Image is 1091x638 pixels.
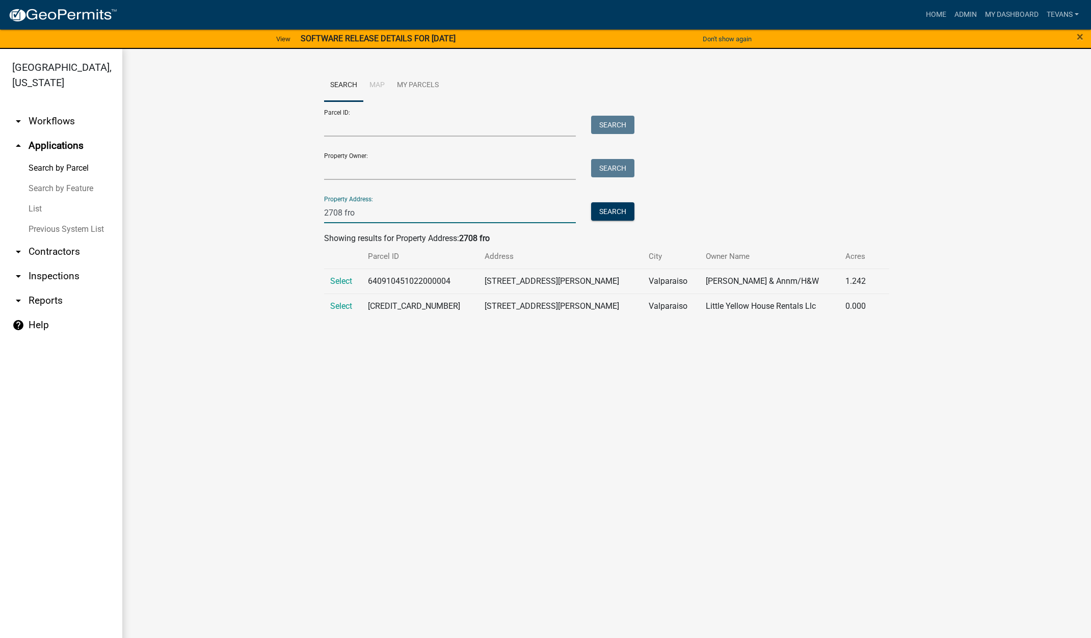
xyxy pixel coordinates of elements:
[478,269,643,294] td: [STREET_ADDRESS][PERSON_NAME]
[1077,30,1083,44] span: ×
[301,34,456,43] strong: SOFTWARE RELEASE DETAILS FOR [DATE]
[330,276,352,286] a: Select
[12,295,24,307] i: arrow_drop_down
[591,116,634,134] button: Search
[591,159,634,177] button: Search
[391,69,445,102] a: My Parcels
[478,294,643,318] td: [STREET_ADDRESS][PERSON_NAME]
[643,294,700,318] td: Valparaiso
[12,115,24,127] i: arrow_drop_down
[700,294,840,318] td: Little Yellow House Rentals Llc
[699,31,756,47] button: Don't show again
[981,5,1043,24] a: My Dashboard
[839,269,875,294] td: 1.242
[1043,5,1083,24] a: tevans
[643,245,700,269] th: City
[700,269,840,294] td: [PERSON_NAME] & Annm/H&W
[1077,31,1083,43] button: Close
[330,301,352,311] a: Select
[12,246,24,258] i: arrow_drop_down
[12,140,24,152] i: arrow_drop_up
[12,270,24,282] i: arrow_drop_down
[839,245,875,269] th: Acres
[459,233,490,243] strong: 2708 fro
[362,245,478,269] th: Parcel ID
[922,5,950,24] a: Home
[272,31,295,47] a: View
[700,245,840,269] th: Owner Name
[362,269,478,294] td: 640910451022000004
[362,294,478,318] td: [CREDIT_CARD_NUMBER]
[324,232,890,245] div: Showing results for Property Address:
[839,294,875,318] td: 0.000
[12,319,24,331] i: help
[591,202,634,221] button: Search
[478,245,643,269] th: Address
[950,5,981,24] a: Admin
[643,269,700,294] td: Valparaiso
[324,69,363,102] a: Search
